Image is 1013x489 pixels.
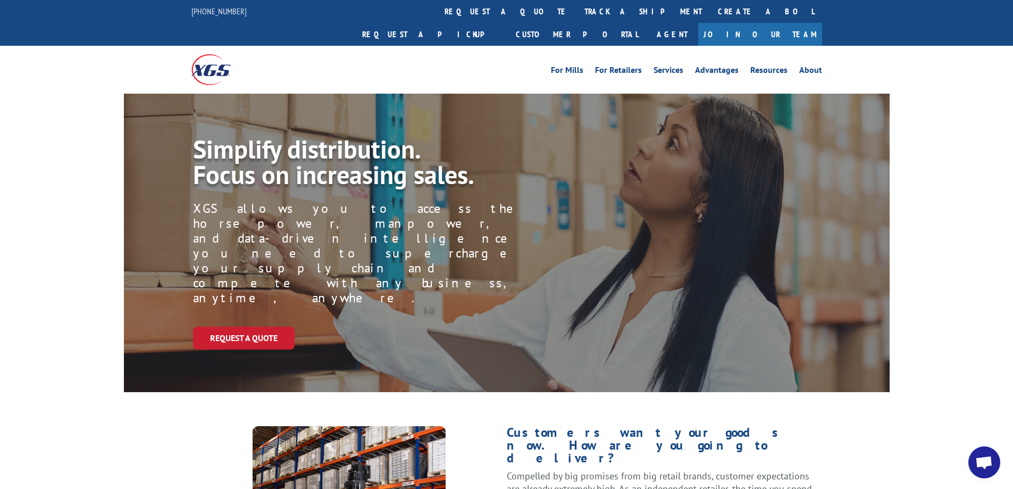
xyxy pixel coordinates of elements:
a: Customer Portal [508,23,646,46]
h1: Simplify distribution. Focus on increasing sales. [193,136,517,193]
div: Open chat [968,446,1000,478]
a: Advantages [695,66,739,78]
a: About [799,66,822,78]
a: For Retailers [595,66,642,78]
a: Services [654,66,683,78]
p: XGS allows you to access the horsepower, manpower, and data-driven intelligence you need to super... [193,201,532,305]
a: Resources [750,66,788,78]
a: Request a Quote [193,327,295,350]
a: Join Our Team [698,23,822,46]
a: For Mills [551,66,583,78]
a: Agent [646,23,698,46]
a: Request a pickup [354,23,508,46]
h1: Customers want your goods now. How are you going to deliver? [507,426,822,470]
a: [PHONE_NUMBER] [191,6,247,16]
